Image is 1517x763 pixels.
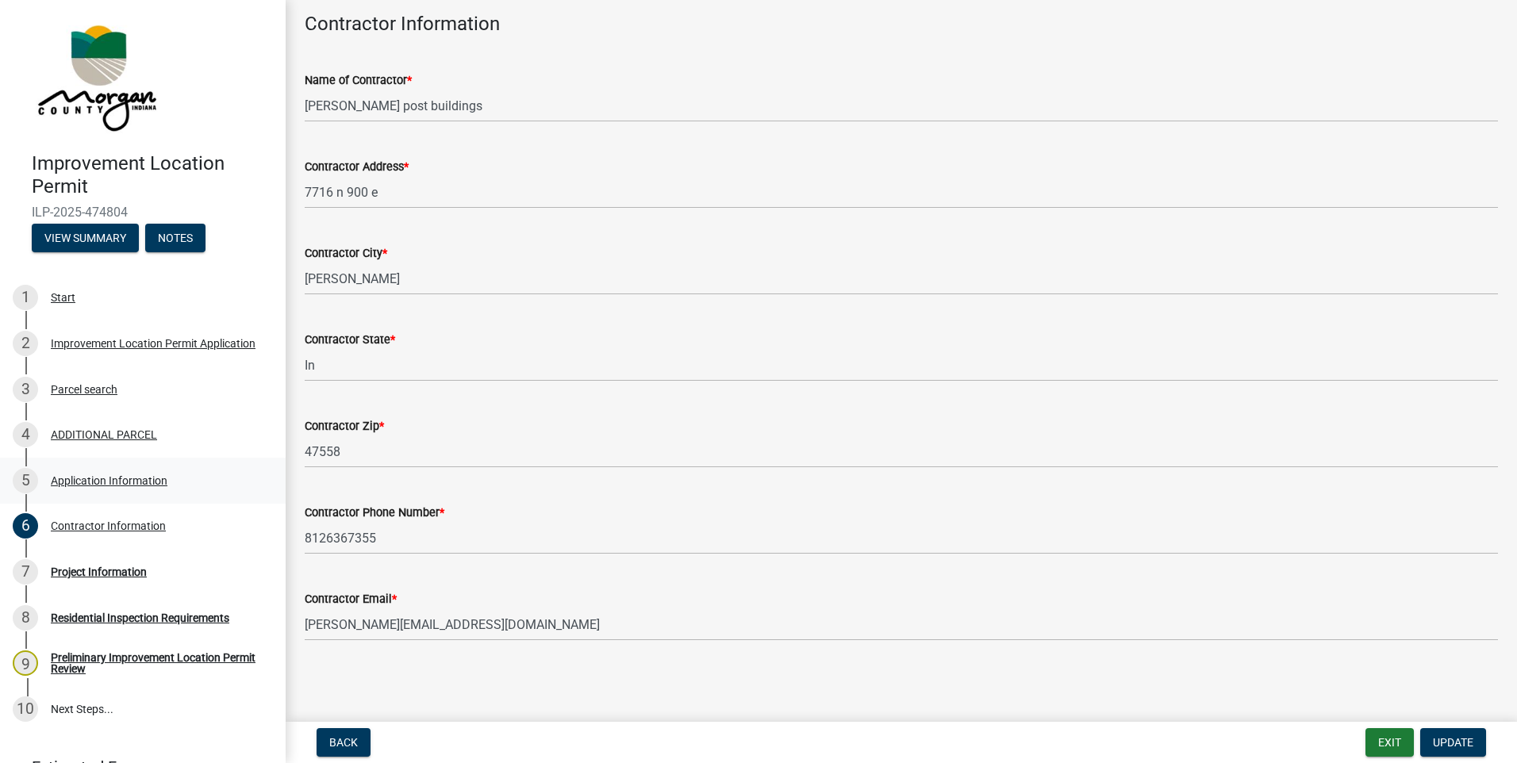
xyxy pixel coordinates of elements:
[13,650,38,676] div: 9
[32,224,139,252] button: View Summary
[13,513,38,539] div: 6
[305,75,412,86] label: Name of Contractor
[32,232,139,245] wm-modal-confirm: Summary
[13,559,38,585] div: 7
[13,422,38,447] div: 4
[1365,728,1414,757] button: Exit
[305,335,395,346] label: Contractor State
[13,605,38,631] div: 8
[305,162,409,173] label: Contractor Address
[51,384,117,395] div: Parcel search
[305,13,1498,36] h4: Contractor Information
[32,17,159,136] img: Morgan County, Indiana
[51,338,255,349] div: Improvement Location Permit Application
[51,566,147,577] div: Project Information
[13,468,38,493] div: 5
[329,736,358,749] span: Back
[51,652,260,674] div: Preliminary Improvement Location Permit Review
[13,696,38,722] div: 10
[317,728,371,757] button: Back
[51,475,167,486] div: Application Information
[51,429,157,440] div: ADDITIONAL PARCEL
[305,594,397,605] label: Contractor Email
[13,285,38,310] div: 1
[1433,736,1473,749] span: Update
[51,520,166,531] div: Contractor Information
[1420,728,1486,757] button: Update
[145,232,205,245] wm-modal-confirm: Notes
[32,205,254,220] span: ILP-2025-474804
[145,224,205,252] button: Notes
[305,421,384,432] label: Contractor Zip
[13,377,38,402] div: 3
[51,612,229,623] div: Residential Inspection Requirements
[32,152,273,198] h4: Improvement Location Permit
[305,248,387,259] label: Contractor City
[305,508,444,519] label: Contractor Phone Number
[51,292,75,303] div: Start
[13,331,38,356] div: 2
